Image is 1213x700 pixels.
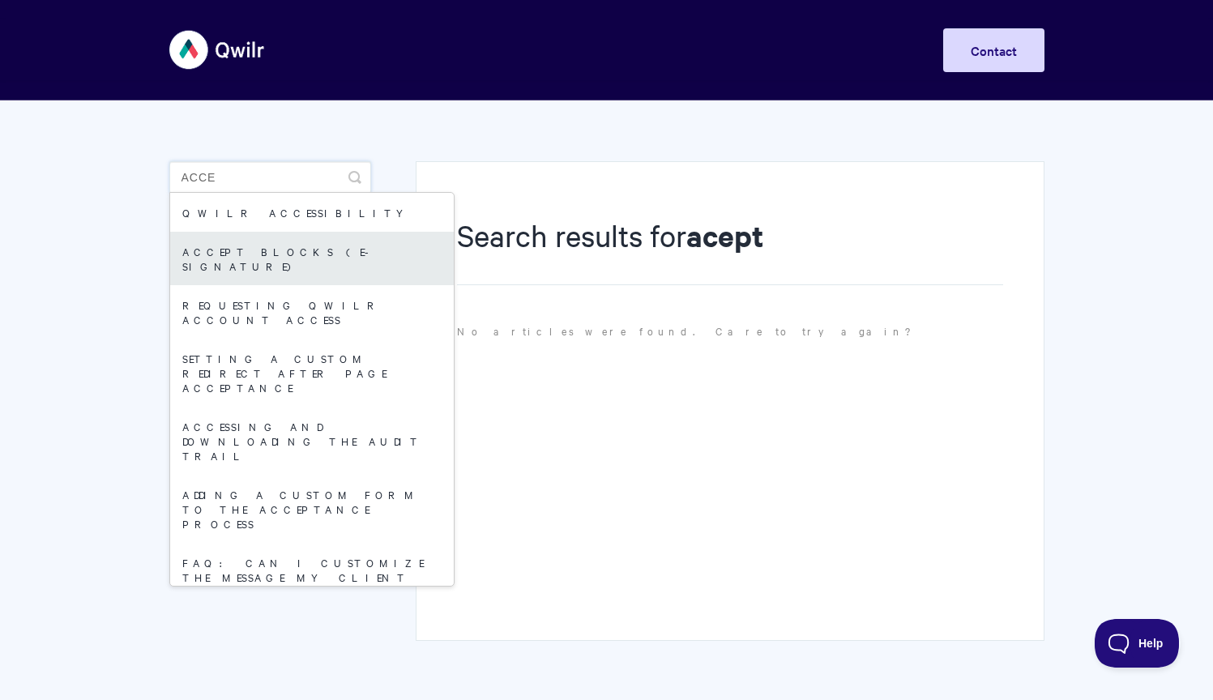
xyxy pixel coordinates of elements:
a: Contact [943,28,1044,72]
img: Qwilr Help Center [169,19,266,80]
input: Search [169,161,371,194]
strong: acept [686,216,763,255]
a: Qwilr Accessibility [170,193,454,232]
a: Adding a custom form to the acceptance process [170,475,454,543]
a: Accept Blocks (E-Signature) [170,232,454,285]
a: Requesting Qwilr account access [170,285,454,339]
a: Accessing and downloading the Audit Trail [170,407,454,475]
h1: Search results for [457,215,1002,285]
p: No articles were found. Care to try again? [457,322,1002,340]
a: Setting a custom redirect after page acceptance [170,339,454,407]
iframe: Toggle Customer Support [1095,619,1181,668]
a: FAQ: Can I customize the message my client sees after acceptance? [170,543,454,611]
